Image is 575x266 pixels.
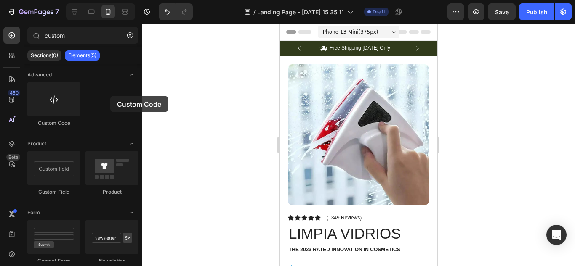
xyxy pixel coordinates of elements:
[125,206,138,219] span: Toggle open
[159,3,193,20] div: Undo/Redo
[85,188,138,196] div: Product
[27,257,80,265] div: Contact Form
[257,8,344,16] span: Landing Page - [DATE] 15:35:11
[55,7,59,17] p: 7
[27,71,52,79] span: Advanced
[21,240,104,249] p: Intense Hydration
[125,137,138,150] span: Toggle open
[3,3,63,20] button: 7
[526,8,547,16] div: Publish
[253,8,256,16] span: /
[68,52,96,59] p: Elements(5)
[495,8,509,16] span: Save
[125,68,138,82] span: Toggle open
[27,209,40,216] span: Form
[27,27,138,44] input: Search Sections & Elements
[8,90,20,96] div: 450
[519,3,554,20] button: Publish
[27,119,80,127] div: Custom Code
[488,3,516,20] button: Save
[280,24,437,266] iframe: Design area
[546,225,567,245] div: Open Intercom Messenger
[6,154,20,161] div: Beta
[373,8,385,16] span: Draft
[27,140,46,147] span: Product
[85,257,138,265] div: Newsletter
[31,52,58,59] p: Sections(0)
[27,188,80,196] div: Custom Field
